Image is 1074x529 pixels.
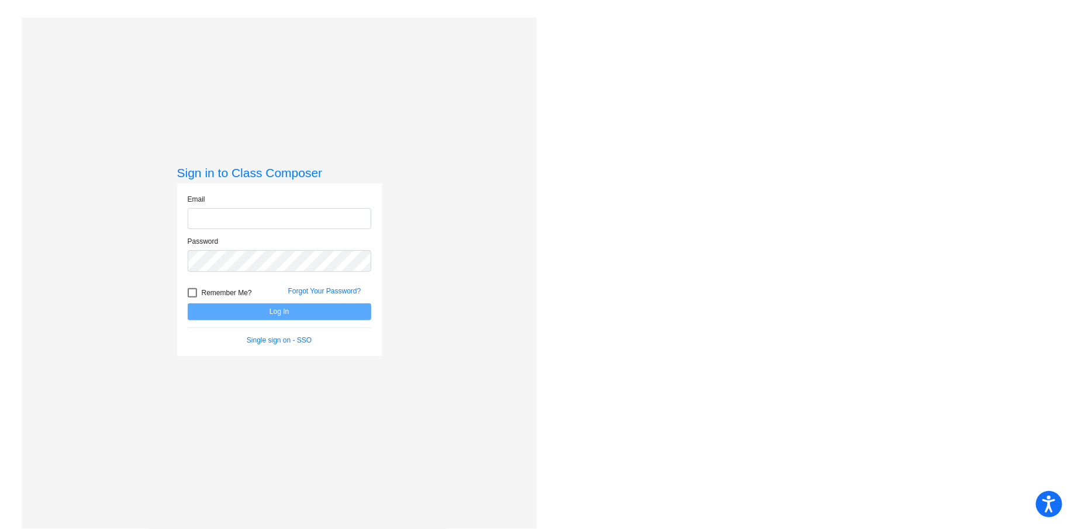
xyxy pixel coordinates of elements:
[202,286,252,300] span: Remember Me?
[188,303,371,320] button: Log In
[188,236,219,247] label: Password
[288,287,361,295] a: Forgot Your Password?
[247,336,312,344] a: Single sign on - SSO
[188,194,205,205] label: Email
[177,165,382,180] h3: Sign in to Class Composer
